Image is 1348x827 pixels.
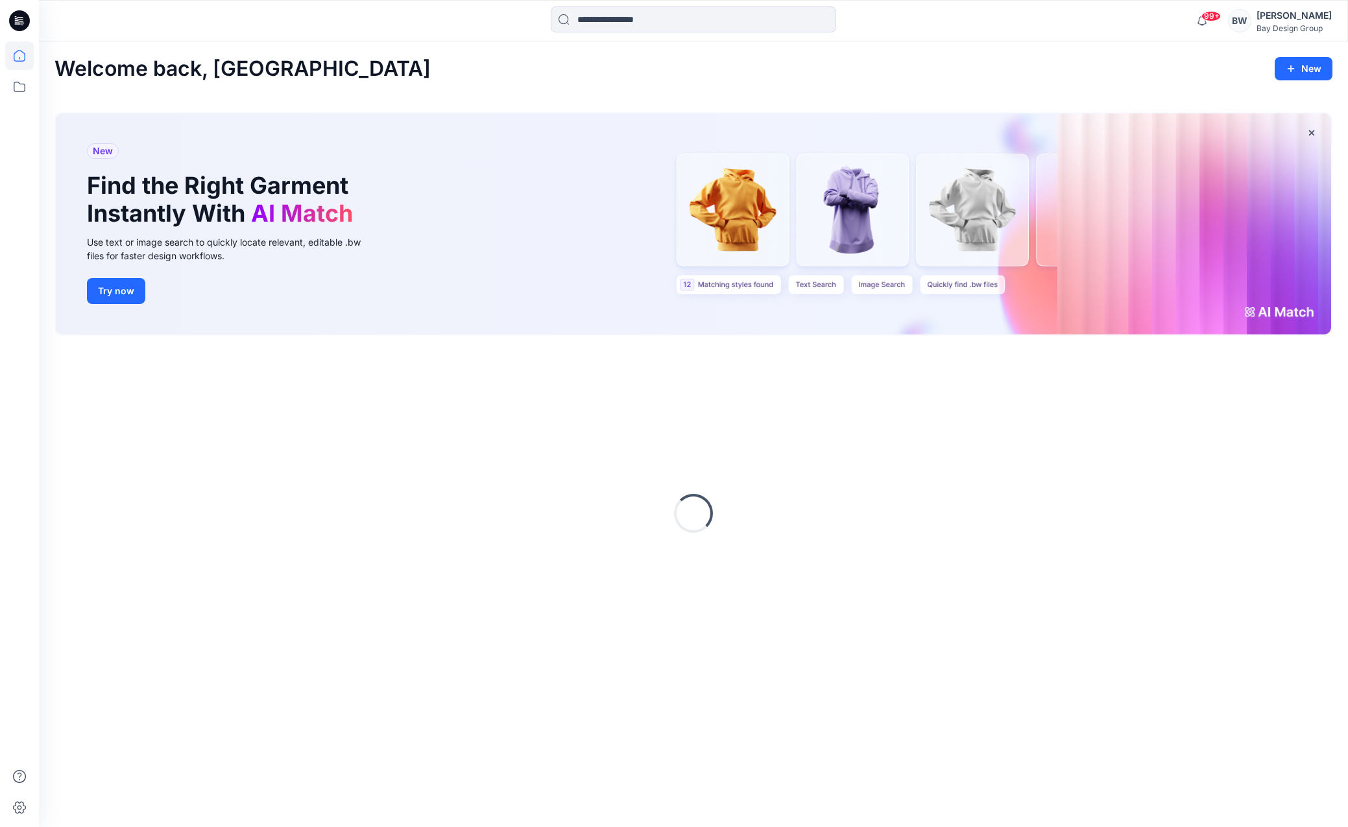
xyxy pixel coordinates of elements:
[1228,9,1251,32] div: BW
[93,143,113,159] span: New
[87,172,359,227] h1: Find the Right Garment Instantly With
[87,278,145,304] button: Try now
[54,57,431,81] h2: Welcome back, [GEOGRAPHIC_DATA]
[1201,11,1221,21] span: 99+
[1275,57,1332,80] button: New
[1257,8,1332,23] div: [PERSON_NAME]
[87,235,379,262] div: Use text or image search to quickly locate relevant, editable .bw files for faster design workflows.
[1257,23,1332,33] div: Bay Design Group
[251,199,353,227] span: AI Match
